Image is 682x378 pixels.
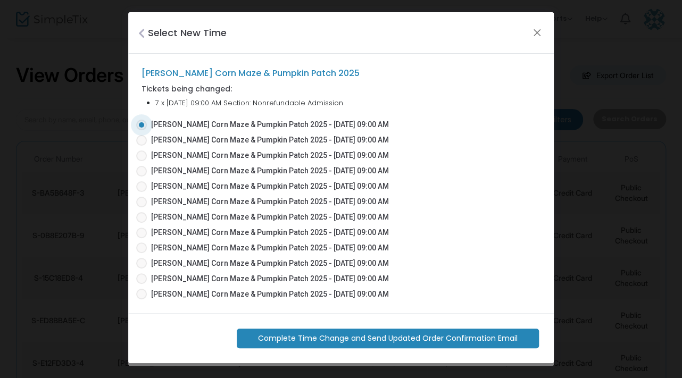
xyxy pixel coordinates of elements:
span: [PERSON_NAME] Corn Maze & Pumpkin Patch 2025 - [DATE] 09:00 AM [151,135,389,146]
span: [PERSON_NAME] Corn Maze & Pumpkin Patch 2025 - [DATE] 09:00 AM [151,119,389,130]
span: [PERSON_NAME] Corn Maze & Pumpkin Patch 2025 - [DATE] 09:00 AM [151,212,389,223]
span: [PERSON_NAME] Corn Maze & Pumpkin Patch 2025 - [DATE] 09:00 AM [151,273,389,284]
h4: Select New Time [148,26,227,40]
li: 7 x [DATE] 09:00 AM Section: Nonrefundable Admission [155,98,540,108]
span: [PERSON_NAME] Corn Maze & Pumpkin Patch 2025 - [DATE] 09:00 AM [151,196,389,207]
span: [PERSON_NAME] Corn Maze & Pumpkin Patch 2025 - [DATE] 09:00 AM [151,165,389,177]
label: [PERSON_NAME] Corn Maze & Pumpkin Patch 2025 [142,67,360,80]
i: Close [138,28,145,39]
span: [PERSON_NAME] Corn Maze & Pumpkin Patch 2025 - [DATE] 09:00 AM [151,258,389,269]
span: [PERSON_NAME] Corn Maze & Pumpkin Patch 2025 - [DATE] 09:00 AM [151,150,389,161]
button: Close [530,26,544,39]
label: Tickets being changed: [142,83,232,95]
span: Complete Time Change and Send Updated Order Confirmation Email [258,333,518,344]
span: [PERSON_NAME] Corn Maze & Pumpkin Patch 2025 - [DATE] 09:00 AM [151,242,389,254]
span: [PERSON_NAME] Corn Maze & Pumpkin Patch 2025 - [DATE] 09:00 AM [151,181,389,192]
span: [PERSON_NAME] Corn Maze & Pumpkin Patch 2025 - [DATE] 09:00 AM [151,289,389,300]
span: [PERSON_NAME] Corn Maze & Pumpkin Patch 2025 - [DATE] 09:00 AM [151,227,389,238]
